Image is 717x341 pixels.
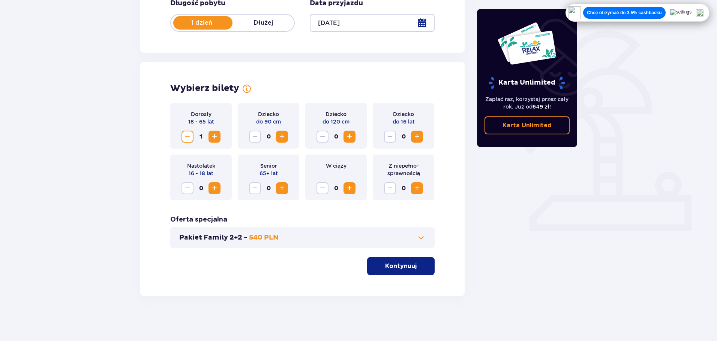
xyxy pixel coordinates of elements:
span: 0 [262,131,274,143]
p: 1 dzień [171,19,232,27]
p: Oferta specjalna [170,215,227,224]
span: 0 [397,131,409,143]
button: Increase [411,182,423,194]
button: Decrease [249,182,261,194]
p: Senior [260,162,277,170]
button: Increase [343,131,355,143]
p: Dziecko [325,110,346,118]
button: Pakiet Family 2+2 -540 PLN [179,233,426,242]
button: Decrease [384,131,396,143]
span: 0 [262,182,274,194]
p: 16 - 18 lat [189,170,213,177]
button: Decrease [181,131,193,143]
button: Increase [343,182,355,194]
p: Dorosły [191,110,211,118]
p: Pakiet Family 2+2 - [179,233,247,242]
p: W ciąży [326,162,346,170]
button: Kontynuuj [367,257,435,275]
button: Decrease [316,131,328,143]
span: 1 [195,131,207,143]
a: Karta Unlimited [484,116,570,134]
p: Wybierz bilety [170,83,239,94]
button: Decrease [316,182,328,194]
p: Dziecko [258,110,279,118]
p: Dłużej [232,19,294,27]
span: 0 [195,182,207,194]
button: Increase [411,131,423,143]
button: Increase [276,182,288,194]
button: Decrease [249,131,261,143]
p: Karta Unlimited [502,121,552,130]
p: Karta Unlimited [488,76,566,89]
p: do 120 cm [322,118,349,125]
span: 649 zł [532,104,549,110]
button: Increase [276,131,288,143]
p: Kontynuuj [385,262,417,270]
p: do 90 cm [256,118,281,125]
button: Decrease [181,182,193,194]
span: 0 [330,131,342,143]
button: Increase [208,131,220,143]
button: Decrease [384,182,396,194]
p: 540 PLN [249,233,279,242]
p: Dziecko [393,110,414,118]
p: 18 - 65 lat [188,118,214,125]
button: Increase [208,182,220,194]
span: 0 [397,182,409,194]
p: do 16 lat [393,118,415,125]
p: 65+ lat [259,170,278,177]
span: 0 [330,182,342,194]
p: Nastolatek [187,162,215,170]
p: Zapłać raz, korzystaj przez cały rok. Już od ! [484,95,570,110]
p: Z niepełno­sprawnością [379,162,428,177]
